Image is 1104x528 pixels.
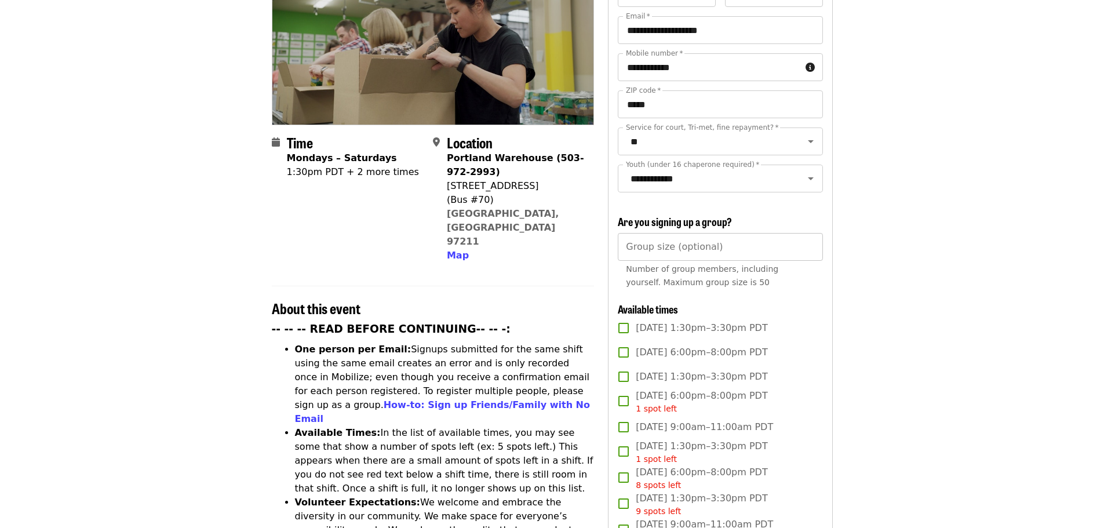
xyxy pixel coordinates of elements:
i: circle-info icon [806,62,815,73]
span: 1 spot left [636,404,677,413]
button: Map [447,249,469,263]
input: Email [618,16,822,44]
span: [DATE] 1:30pm–3:30pm PDT [636,491,767,518]
div: 1:30pm PDT + 2 more times [287,165,419,179]
strong: Mondays – Saturdays [287,152,397,163]
strong: Volunteer Expectations: [295,497,421,508]
label: Service for court, Tri-met, fine repayment? [626,124,779,131]
button: Open [803,170,819,187]
i: calendar icon [272,137,280,148]
span: About this event [272,298,360,318]
i: map-marker-alt icon [433,137,440,148]
span: [DATE] 1:30pm–3:30pm PDT [636,439,767,465]
span: 1 spot left [636,454,677,464]
strong: Portland Warehouse (503-972-2993) [447,152,584,177]
span: [DATE] 6:00pm–8:00pm PDT [636,465,767,491]
span: [DATE] 6:00pm–8:00pm PDT [636,345,767,359]
input: Mobile number [618,53,800,81]
span: 8 spots left [636,480,681,490]
span: Available times [618,301,678,316]
input: [object Object] [618,233,822,261]
input: ZIP code [618,90,822,118]
a: How-to: Sign up Friends/Family with No Email [295,399,591,424]
div: [STREET_ADDRESS] [447,179,585,193]
span: [DATE] 9:00am–11:00am PDT [636,420,773,434]
span: [DATE] 1:30pm–3:30pm PDT [636,321,767,335]
strong: One person per Email: [295,344,411,355]
label: ZIP code [626,87,661,94]
label: Mobile number [626,50,683,57]
strong: -- -- -- READ BEFORE CONTINUING-- -- -: [272,323,511,335]
span: Location [447,132,493,152]
span: [DATE] 6:00pm–8:00pm PDT [636,389,767,415]
span: Are you signing up a group? [618,214,732,229]
div: (Bus #70) [447,193,585,207]
span: Number of group members, including yourself. Maximum group size is 50 [626,264,778,287]
strong: Available Times: [295,427,381,438]
span: [DATE] 1:30pm–3:30pm PDT [636,370,767,384]
label: Email [626,13,650,20]
span: Time [287,132,313,152]
li: In the list of available times, you may see some that show a number of spots left (ex: 5 spots le... [295,426,595,496]
a: [GEOGRAPHIC_DATA], [GEOGRAPHIC_DATA] 97211 [447,208,559,247]
li: Signups submitted for the same shift using the same email creates an error and is only recorded o... [295,343,595,426]
span: Map [447,250,469,261]
label: Youth (under 16 chaperone required) [626,161,759,168]
span: 9 spots left [636,507,681,516]
button: Open [803,133,819,150]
